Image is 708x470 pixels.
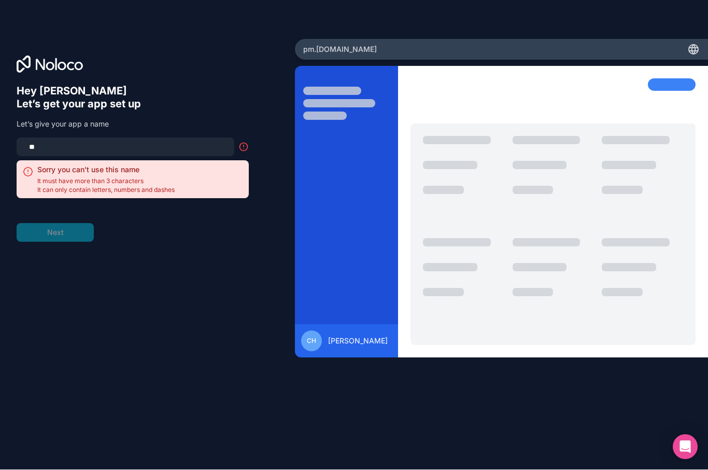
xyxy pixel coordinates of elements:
h2: Sorry you can't use this name [37,165,175,175]
h6: Let’s get your app set up [17,98,249,111]
p: Let’s give your app a name [17,119,249,130]
div: Open Intercom Messenger [673,435,698,460]
span: It must have more than 3 characters [37,177,175,186]
span: pm .[DOMAIN_NAME] [303,45,377,55]
span: [PERSON_NAME] [328,336,388,347]
span: CH [307,337,316,345]
span: It can only contain letters, numbers and dashes [37,186,175,195]
h6: Hey [PERSON_NAME] [17,85,249,98]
